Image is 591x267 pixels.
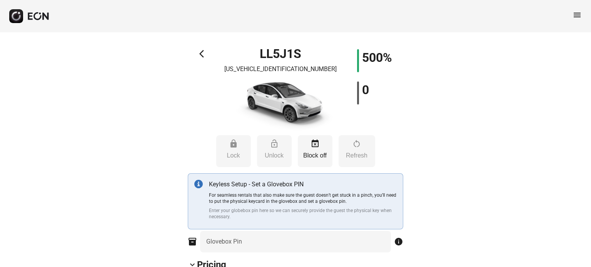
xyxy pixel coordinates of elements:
p: [US_VEHICLE_IDENTIFICATION_NUMBER] [224,65,337,74]
span: event_busy [311,139,320,148]
p: Enter your globebox pin here so we can securely provide the guest the physical key when necessary. [209,207,397,220]
span: menu [573,10,582,20]
span: inventory_2 [188,237,197,246]
button: Block off [298,135,332,167]
h1: 500% [362,53,392,62]
h1: 0 [362,85,369,95]
span: info [394,237,403,246]
p: Block off [302,151,329,160]
img: car [227,77,334,131]
h1: LL5J1S [260,49,301,58]
p: Keyless Setup - Set a Glovebox PIN [209,180,397,189]
span: arrow_back_ios [199,49,209,58]
img: info [194,180,203,188]
p: For seamless rentals that also make sure the guest doesn’t get stuck in a pinch, you’ll need to p... [209,192,397,204]
label: Glovebox Pin [206,237,242,246]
